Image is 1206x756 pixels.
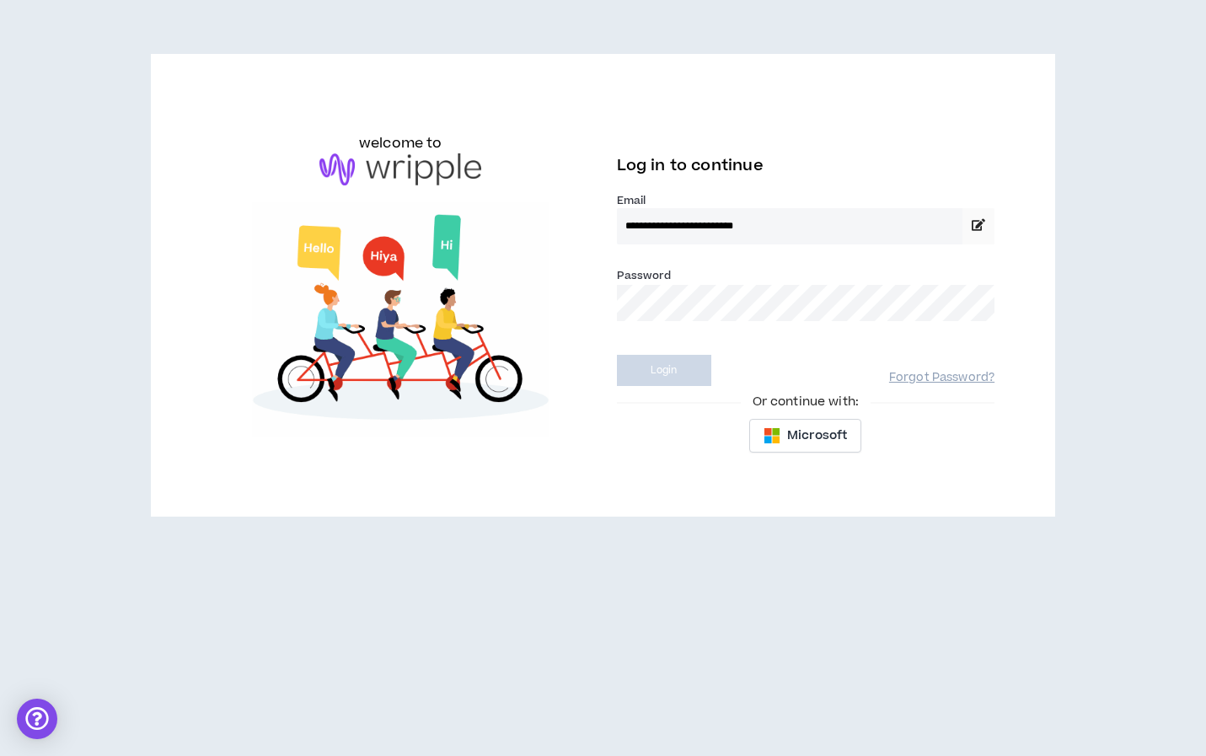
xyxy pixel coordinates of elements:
[617,268,672,283] label: Password
[617,155,764,176] span: Log in to continue
[359,133,442,153] h6: welcome to
[617,193,995,208] label: Email
[741,393,871,411] span: Or continue with:
[17,699,57,739] div: Open Intercom Messenger
[319,153,481,185] img: logo-brand.png
[787,426,847,445] span: Microsoft
[212,202,590,437] img: Welcome to Wripple
[749,419,861,453] button: Microsoft
[889,370,994,386] a: Forgot Password?
[617,355,711,386] button: Login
